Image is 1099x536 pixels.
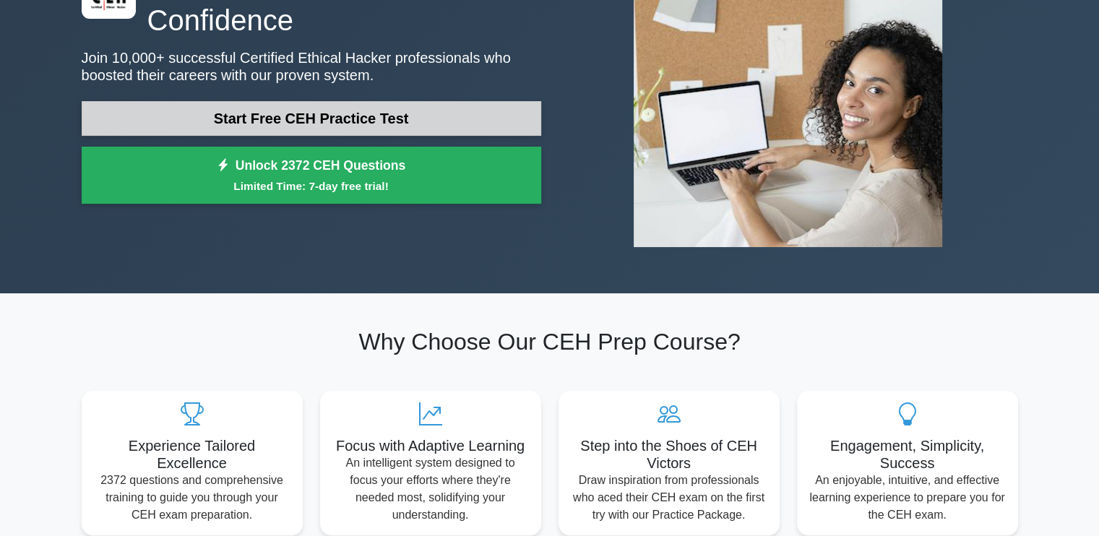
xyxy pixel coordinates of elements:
h5: Engagement, Simplicity, Success [809,437,1007,472]
small: Limited Time: 7-day free trial! [100,178,523,194]
p: Draw inspiration from professionals who aced their CEH exam on the first try with our Practice Pa... [570,472,768,524]
h5: Experience Tailored Excellence [93,437,291,472]
h5: Focus with Adaptive Learning [332,437,530,454]
p: Join 10,000+ successful Certified Ethical Hacker professionals who boosted their careers with our... [82,49,541,84]
p: 2372 questions and comprehensive training to guide you through your CEH exam preparation. [93,472,291,524]
p: An enjoyable, intuitive, and effective learning experience to prepare you for the CEH exam. [809,472,1007,524]
a: Start Free CEH Practice Test [82,101,541,136]
h5: Step into the Shoes of CEH Victors [570,437,768,472]
a: Unlock 2372 CEH QuestionsLimited Time: 7-day free trial! [82,147,541,204]
h2: Why Choose Our CEH Prep Course? [82,328,1018,355]
p: An intelligent system designed to focus your efforts where they're needed most, solidifying your ... [332,454,530,524]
